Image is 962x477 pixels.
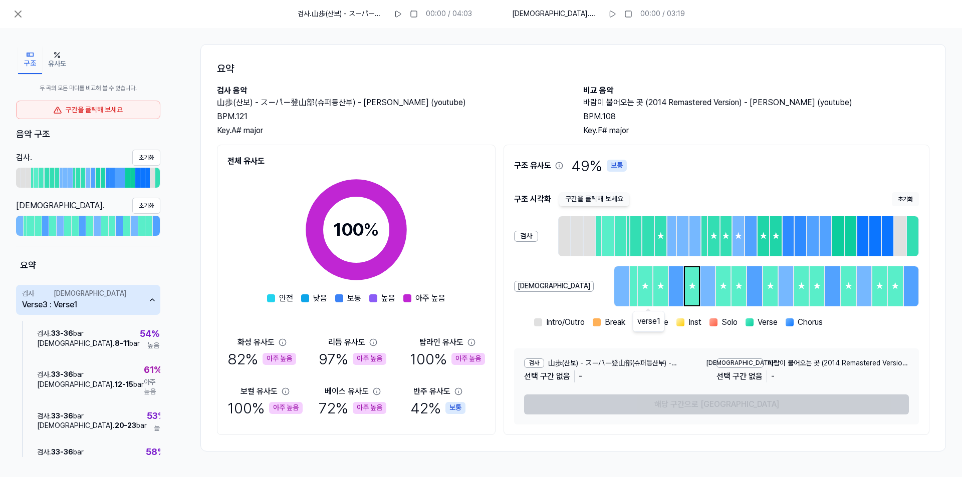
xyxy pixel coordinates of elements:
button: 구조 [18,46,42,74]
div: [DEMOGRAPHIC_DATA] . bar [37,339,140,349]
div: 검사 . bar [37,329,140,339]
div: 요약 [16,254,160,277]
div: 선택 구간 없음 - [524,368,668,384]
span: % [363,219,379,240]
div: 화성 유사도 [237,336,275,348]
div: ★ [638,266,652,306]
div: Verse1 [54,299,77,311]
span: 검사 . 山歩(산보) - スーパー登山部(슈퍼등산부) - [PERSON_NAME] (youtube) [298,9,386,19]
div: 검사 [22,289,34,299]
div: ★ [810,266,824,306]
button: 검사Verse3:[DEMOGRAPHIC_DATA]Verse1 [16,285,160,315]
span: Inst [688,316,701,328]
div: 구간을 클릭해 보세요 [16,101,160,120]
div: 42 % [410,397,465,418]
div: BPM. 108 [583,111,929,123]
div: 82 % [227,348,296,369]
div: ★ [708,216,719,256]
div: 탑라인 유사도 [419,336,463,348]
h2: 비교 음악 [583,85,929,97]
div: [DEMOGRAPHIC_DATA] . [16,200,105,212]
div: BPM. 121 [217,111,563,123]
span: 낮음 [313,292,327,304]
div: 보통 [445,402,465,414]
span: 안전 [279,292,293,304]
div: 100 % [410,348,485,369]
span: 구조 유사도 [514,155,563,176]
div: 보컬 유사도 [241,385,278,397]
span: 33 - 36 [51,329,73,337]
div: 100 [333,216,379,243]
div: ★ [720,216,732,256]
div: [DEMOGRAPHIC_DATA] [716,358,764,368]
div: ★ [872,266,887,306]
div: Verse3 [22,299,48,311]
div: [DEMOGRAPHIC_DATA] . bar [37,380,144,390]
span: : [50,289,52,311]
span: 20 - 23 [115,421,136,429]
button: 유사도 [42,46,72,74]
div: ★ [655,216,666,256]
h2: 전체 유사도 [227,155,485,167]
div: 아주 높음 [353,353,386,365]
span: 바람이 불어오는 곳 (2014 Remastered Version) - [PERSON_NAME] (youtube) [768,358,909,368]
div: ★ [732,266,746,306]
div: 100 % [227,397,303,418]
div: [DEMOGRAPHIC_DATA] [54,289,126,299]
span: Chorus [798,316,823,328]
span: Solo [722,316,738,328]
span: 구조 시각화 [514,193,551,205]
div: ★ [888,266,902,306]
span: 33 - 36 [51,370,73,378]
div: 검사 [514,231,538,242]
span: 높음 [147,341,159,351]
div: 아주 높음 [263,353,296,365]
span: 33 - 36 [51,412,73,420]
div: ★ [794,266,809,306]
span: 높음 [154,423,166,433]
div: [DEMOGRAPHIC_DATA] . bar [37,421,147,431]
div: ★ [770,216,782,256]
button: 초기화 [132,198,160,214]
span: 49 % [571,155,627,176]
div: 선택 구간 없음 - [716,368,861,384]
span: 두 곡의 모든 마디를 비교해 볼 수 있습니다. [16,84,160,93]
span: 보통 [347,292,361,304]
span: 61 % [144,363,162,377]
h2: 검사 음악 [217,85,563,97]
span: Break [605,316,625,328]
div: ★ [653,266,668,306]
span: 8 - 11 [115,339,129,347]
div: 검사 . bar [37,411,147,421]
div: 00:00 / 04:03 [426,9,472,19]
div: ★ [733,216,744,256]
div: 반주 유사도 [413,385,450,397]
span: 12 - 15 [115,380,133,388]
div: 00:00 / 03:19 [640,9,685,19]
span: 53 % [147,409,166,423]
span: 높음 [381,292,395,304]
div: Key. A# major [217,125,563,137]
span: 58 % [146,445,165,459]
span: 구간을 클릭해 보세요 [559,192,629,206]
div: [DEMOGRAPHIC_DATA] [514,281,594,292]
span: [DEMOGRAPHIC_DATA] . 바람이 불어오는 곳 (2014 Remastered Version) - [PERSON_NAME] (youtube) [512,9,600,19]
h1: 요약 [217,61,929,77]
span: 山歩(산보) - スーパー登山部(슈퍼등산부) - [PERSON_NAME] (youtube) [548,358,716,368]
div: 아주 높음 [451,353,485,365]
div: ★ [841,266,856,306]
div: 검사 . bar [37,370,144,380]
div: 검사 [524,358,544,368]
span: Verse [758,316,778,328]
div: ★ [685,267,698,305]
div: 리듬 유사도 [328,336,365,348]
button: 초기화 [892,192,919,206]
span: Intro/Outro [546,316,585,328]
span: 아주 높음 [144,377,162,397]
div: 보통 [607,160,627,172]
h2: 山歩(산보) - スーパー登山部(슈퍼등산부) - [PERSON_NAME] (youtube) [217,97,563,109]
span: 54 % [140,327,159,341]
div: verse 1 [633,311,665,332]
div: ★ [763,266,778,306]
div: 97 % [319,348,386,369]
